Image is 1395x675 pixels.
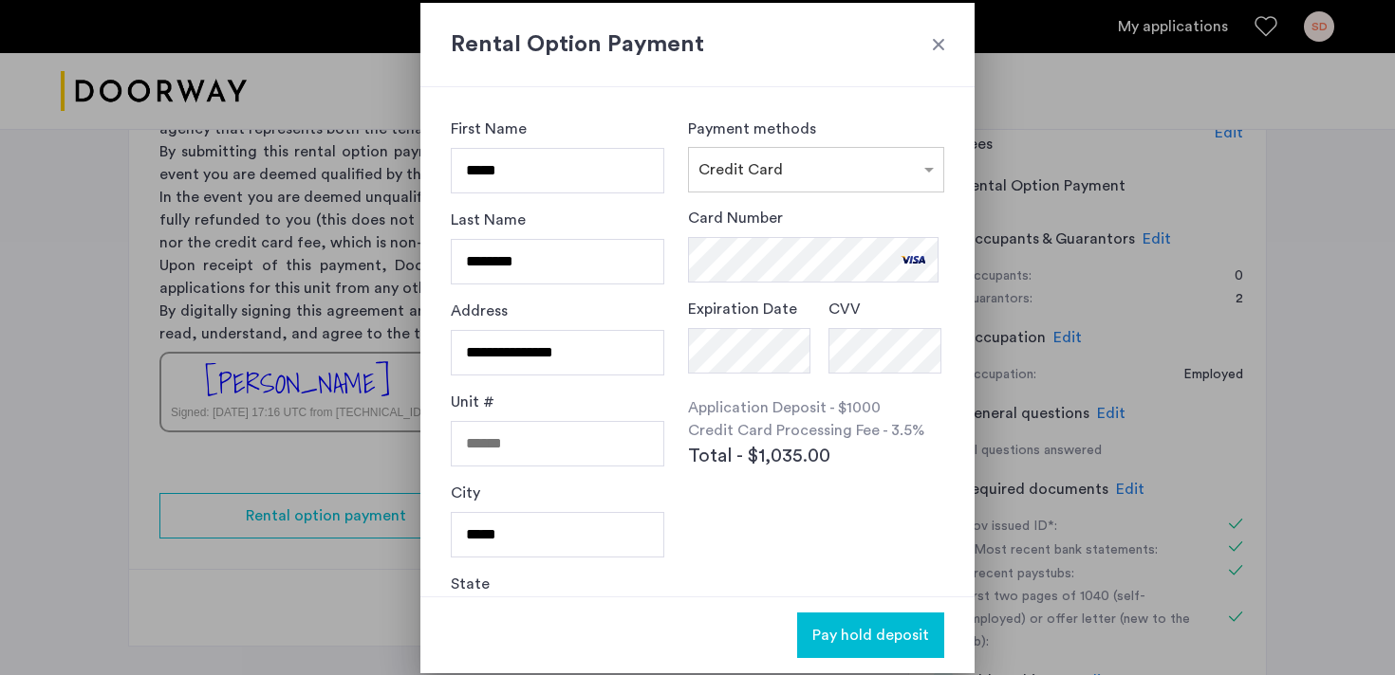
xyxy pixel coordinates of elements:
label: First Name [451,118,527,140]
button: button [797,612,944,658]
p: Credit Card Processing Fee - 3.5% [688,419,944,442]
label: Last Name [451,209,526,231]
label: Payment methods [688,121,816,137]
label: Unit # [451,391,494,413]
label: State [451,573,490,595]
span: Pay hold deposit [812,624,929,647]
h2: Rental Option Payment [451,27,944,62]
label: Address [451,300,508,322]
label: Card Number [688,207,783,229]
p: Application Deposit - $1000 [688,396,944,419]
label: CVV [828,298,861,320]
label: City [451,482,480,504]
label: Expiration Date [688,298,797,320]
span: Total - $1,035.00 [688,442,830,470]
span: Credit Card [698,162,783,177]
